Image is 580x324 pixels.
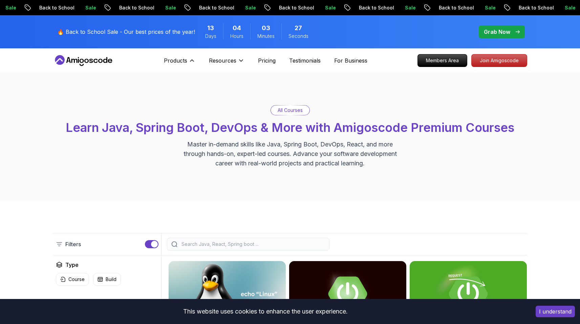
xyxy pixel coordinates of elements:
p: Back to School [113,4,159,11]
p: Build [106,276,116,283]
span: Days [205,33,216,40]
p: Sale [80,4,101,11]
p: Back to School [433,4,479,11]
span: 27 Seconds [295,23,302,33]
p: Sale [239,4,261,11]
p: Back to School [193,4,239,11]
p: Back to School [513,4,559,11]
p: Sale [479,4,501,11]
p: Course [68,276,85,283]
p: 🔥 Back to School Sale - Our best prices of the year! [57,28,195,36]
p: Filters [65,240,81,248]
p: Sale [399,4,421,11]
a: Join Amigoscode [471,54,527,67]
p: Resources [209,56,236,65]
p: Back to School [273,4,319,11]
span: 4 Hours [233,23,241,33]
p: Back to School [34,4,80,11]
button: Resources [209,56,244,70]
a: Testimonials [289,56,321,65]
button: Products [164,56,195,70]
button: Accept cookies [536,306,575,317]
span: Minutes [257,33,275,40]
p: Sale [159,4,181,11]
p: Products [164,56,187,65]
p: Back to School [353,4,399,11]
span: 3 Minutes [262,23,270,33]
span: 13 Days [207,23,214,33]
p: Sale [319,4,341,11]
a: Pricing [258,56,276,65]
div: This website uses cookies to enhance the user experience. [5,304,525,319]
span: Hours [230,33,243,40]
button: Course [56,273,89,286]
button: Build [93,273,121,286]
p: Grab Now [484,28,510,36]
p: Members Area [418,54,467,67]
a: For Business [334,56,367,65]
input: Search Java, React, Spring boot ... [180,241,325,248]
span: Seconds [288,33,308,40]
h2: Type [65,261,79,269]
a: Members Area [417,54,467,67]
